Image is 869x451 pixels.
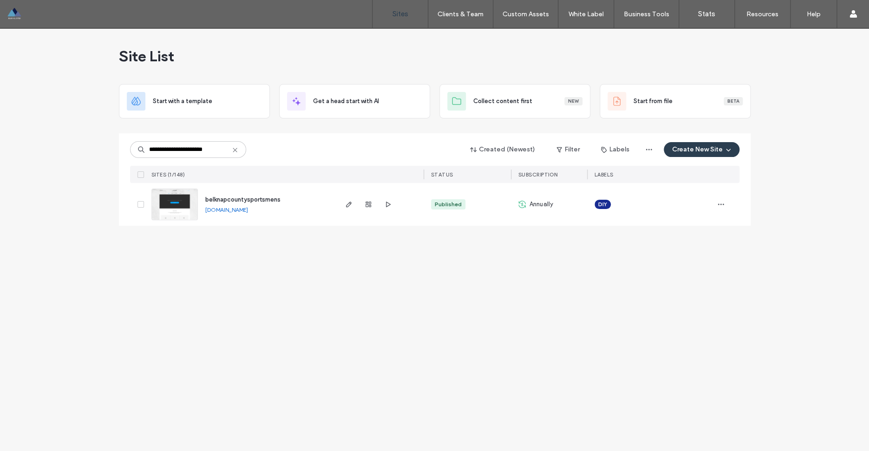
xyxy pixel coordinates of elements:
[151,171,185,178] span: SITES (1/148)
[439,84,590,118] div: Collect content firstNew
[435,200,462,209] div: Published
[462,142,543,157] button: Created (Newest)
[698,10,715,18] label: Stats
[503,10,549,18] label: Custom Assets
[598,200,607,209] span: DIY
[664,142,739,157] button: Create New Site
[392,10,408,18] label: Sites
[624,10,669,18] label: Business Tools
[807,10,821,18] label: Help
[568,10,604,18] label: White Label
[518,171,558,178] span: SUBSCRIPTION
[473,97,532,106] span: Collect content first
[634,97,673,106] span: Start from file
[431,171,453,178] span: STATUS
[724,97,743,105] div: Beta
[595,171,614,178] span: LABELS
[205,206,248,213] a: [DOMAIN_NAME]
[529,200,554,209] span: Annually
[564,97,582,105] div: New
[205,196,281,203] a: belknapcountysportsmens
[279,84,430,118] div: Get a head start with AI
[593,142,638,157] button: Labels
[119,47,174,65] span: Site List
[313,97,379,106] span: Get a head start with AI
[153,97,212,106] span: Start with a template
[438,10,484,18] label: Clients & Team
[600,84,751,118] div: Start from fileBeta
[21,7,40,15] span: Help
[547,142,589,157] button: Filter
[119,84,270,118] div: Start with a template
[746,10,778,18] label: Resources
